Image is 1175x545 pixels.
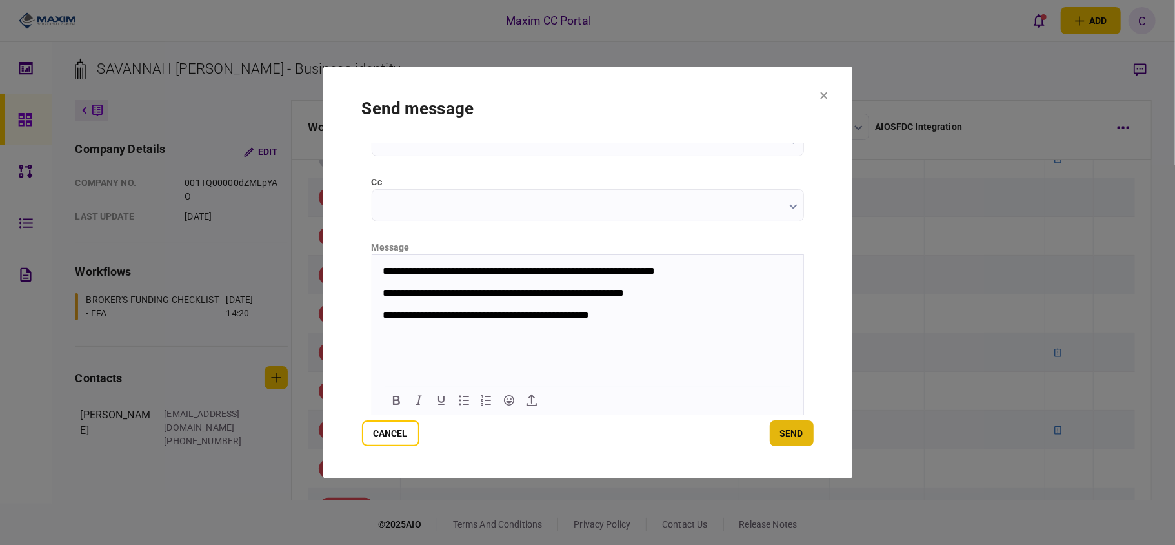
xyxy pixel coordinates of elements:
[372,189,804,221] input: cc
[372,176,804,189] label: cc
[362,420,419,446] button: Cancel
[476,391,497,409] button: Numbered list
[372,241,804,254] div: message
[385,391,407,409] button: Bold
[408,391,430,409] button: Italic
[362,99,814,118] h1: send message
[498,391,520,409] button: Emojis
[770,420,814,446] button: send
[453,391,475,409] button: Bullet list
[430,391,452,409] button: Underline
[372,255,803,384] iframe: Rich Text Area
